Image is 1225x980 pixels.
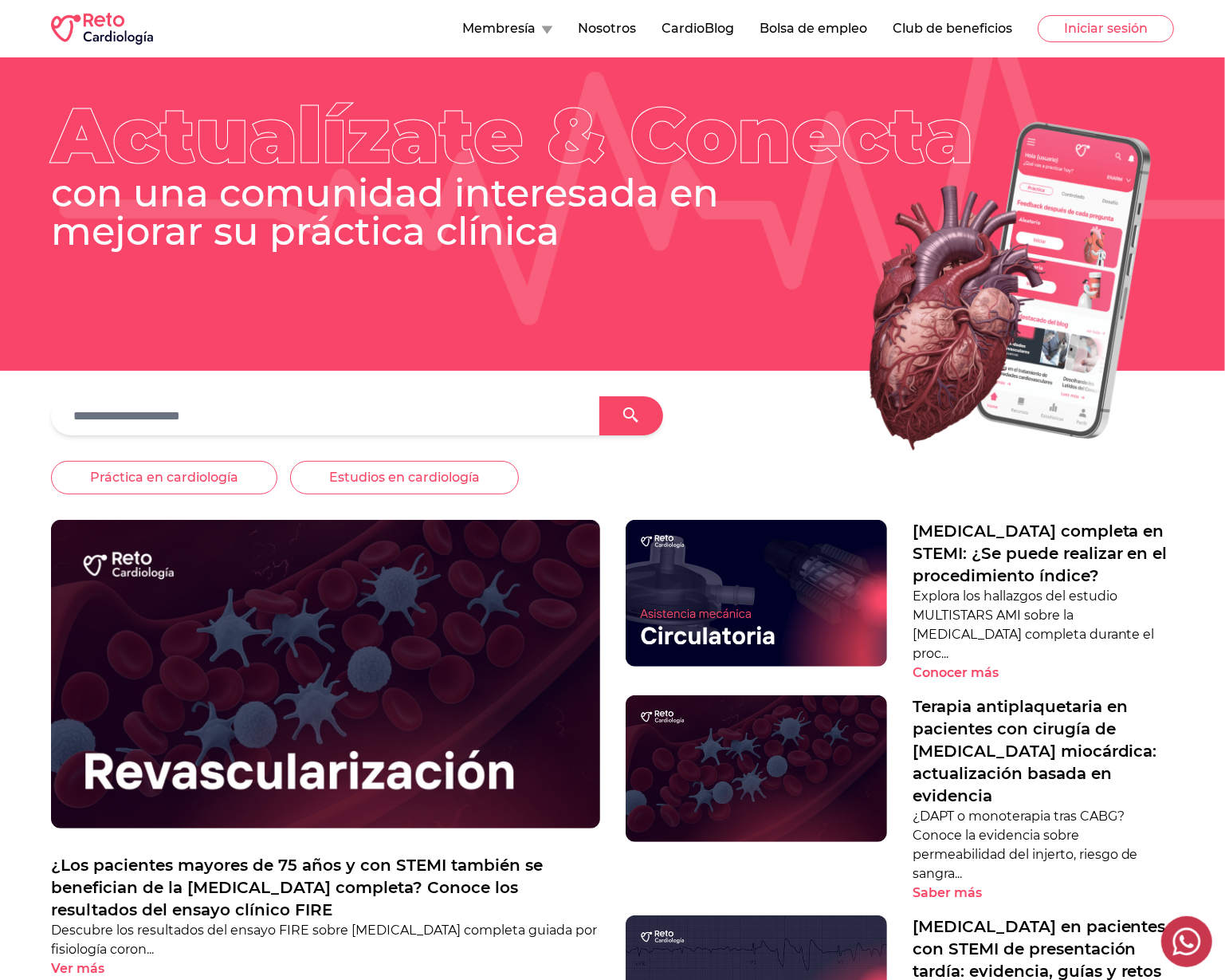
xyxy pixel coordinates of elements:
[51,520,600,828] img: ¿Los pacientes mayores de 75 años y con STEMI también se benefician de la revascularización compl...
[51,959,132,978] button: Ver más
[290,461,519,494] button: Estudios en cardiología
[913,520,1174,587] a: [MEDICAL_DATA] completa en STEMI: ¿Se puede realizar en el procedimiento índice?
[760,19,867,38] button: Bolsa de empleo
[626,695,887,843] img: Terapia antiplaquetaria en pacientes con cirugía de revascularización miocárdica: actualización b...
[51,854,600,921] a: ¿Los pacientes mayores de 75 años y con STEMI también se benefician de la [MEDICAL_DATA] completa...
[578,19,636,38] button: Nosotros
[893,19,1012,38] button: Club de beneficios
[626,520,887,667] img: Revascularización completa en STEMI: ¿Se puede realizar en el procedimiento índice?
[462,19,552,38] button: Membresía
[662,19,734,38] button: CardioBlog
[913,807,1174,884] p: ¿DAPT o monoterapia tras CABG? Conoce la evidencia sobre permeabilidad del injerto, riesgo de san...
[51,921,600,959] p: Descubre los resultados del ensayo FIRE sobre [MEDICAL_DATA] completa guiada por fisiología coron...
[913,884,982,903] p: Saber más
[913,663,1027,683] button: Conocer más
[913,663,999,683] p: Conocer más
[913,884,1174,903] a: Saber más
[791,103,1174,470] img: Heart
[51,959,600,978] a: Ver más
[1038,15,1174,42] button: Iniciar sesión
[51,959,104,978] p: Ver más
[913,884,1010,903] button: Saber más
[51,461,277,494] button: Práctica en cardiología
[913,587,1174,663] p: Explora los hallazgos del estudio MULTISTARS AMI sobre la [MEDICAL_DATA] completa durante el proc...
[913,695,1174,807] a: Terapia antiplaquetaria en pacientes con cirugía de [MEDICAL_DATA] miocárdica: actualización basa...
[51,13,153,45] img: RETO Cardio Logo
[913,663,1174,683] a: Conocer más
